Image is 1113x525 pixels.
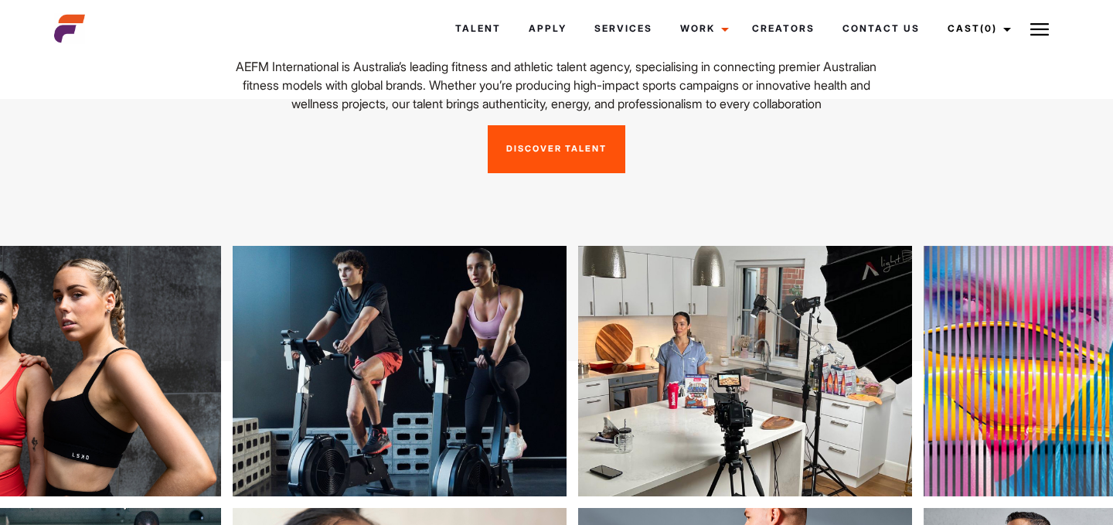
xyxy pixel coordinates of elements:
[175,246,509,496] img: 44
[580,8,666,49] a: Services
[1030,20,1049,39] img: Burger icon
[980,22,997,34] span: (0)
[488,125,625,173] a: Discover Talent
[934,8,1020,49] a: Cast(0)
[666,8,738,49] a: Work
[521,246,855,496] img: sadgsd
[738,8,829,49] a: Creators
[441,8,515,49] a: Talent
[54,13,85,44] img: cropped-aefm-brand-fav-22-square.png
[829,8,934,49] a: Contact Us
[515,8,580,49] a: Apply
[224,57,888,113] p: AEFM International is Australia’s leading fitness and athletic talent agency, specialising in con...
